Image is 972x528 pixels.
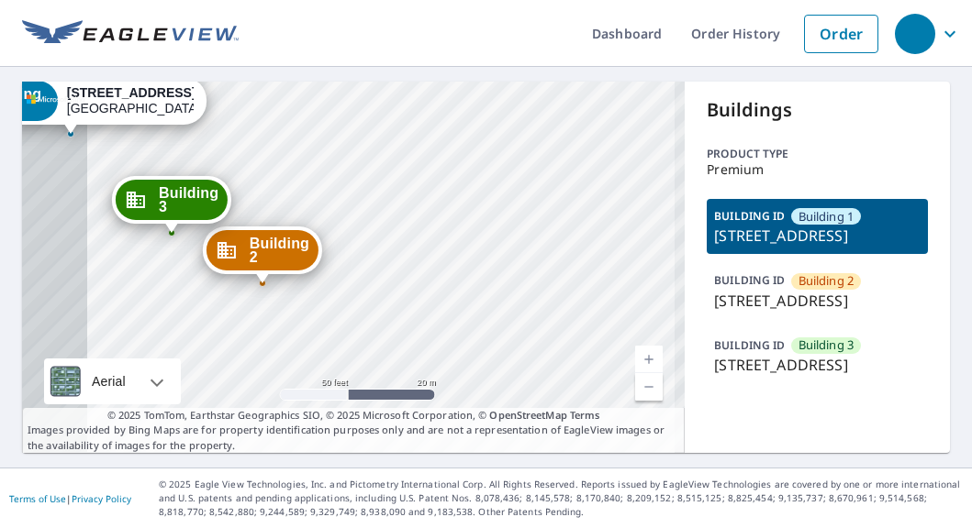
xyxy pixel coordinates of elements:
[203,226,322,283] div: Dropped pin, building Building 2, Commercial property, 4 Pine Tree Drive New Brighton, MN 55112
[707,146,928,162] p: Product type
[107,408,600,423] span: © 2025 TomTom, Earthstar Geographics SIO, © 2025 Microsoft Corporation, ©
[635,346,663,373] a: Current Level 19, Zoom In
[72,492,131,505] a: Privacy Policy
[159,478,963,519] p: © 2025 Eagle View Technologies, Inc. and Pictometry International Corp. All Rights Reserved. Repo...
[570,408,600,422] a: Terms
[67,85,196,100] strong: [STREET_ADDRESS]
[86,358,131,404] div: Aerial
[714,272,785,288] p: BUILDING ID
[799,208,855,225] span: Building 1
[714,290,921,312] p: [STREET_ADDRESS]
[9,493,131,504] p: |
[44,358,181,404] div: Aerial
[799,272,855,290] span: Building 2
[799,336,855,354] span: Building 3
[250,236,309,264] span: Building 2
[489,408,566,422] a: OpenStreetMap
[714,225,921,247] p: [STREET_ADDRESS]
[159,186,218,214] span: Building 3
[22,20,239,48] img: EV Logo
[714,208,785,224] p: BUILDING ID
[22,408,685,454] p: Images provided by Bing Maps are for property identification purposes only and are not a represen...
[707,162,928,177] p: Premium
[67,85,194,116] div: [GEOGRAPHIC_DATA]
[714,337,785,353] p: BUILDING ID
[112,176,231,233] div: Dropped pin, building Building 3, Commercial property, 4 Pine Tree Drive New Brighton, MN 55112
[9,492,66,505] a: Terms of Use
[635,373,663,401] a: Current Level 19, Zoom Out
[804,15,878,53] a: Order
[707,96,928,124] p: Buildings
[714,354,921,376] p: [STREET_ADDRESS]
